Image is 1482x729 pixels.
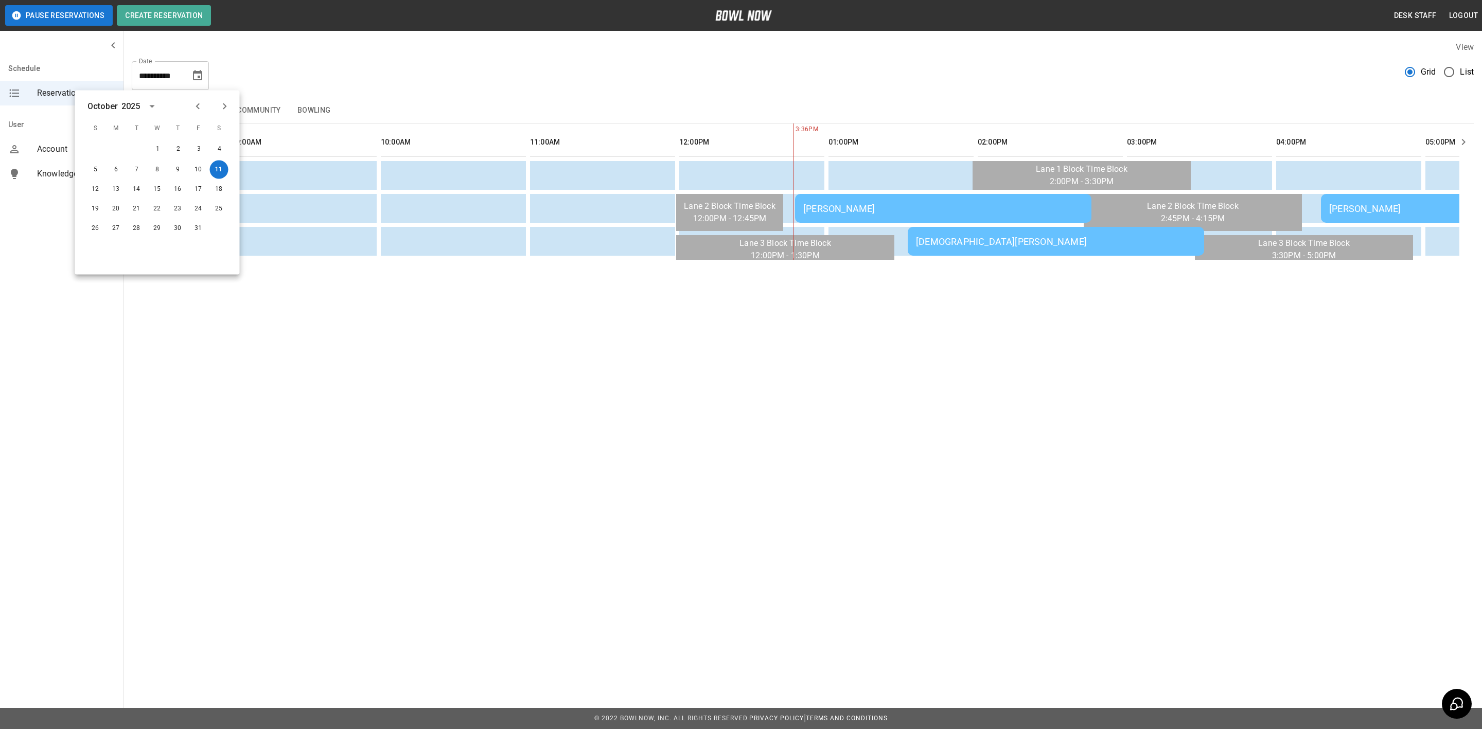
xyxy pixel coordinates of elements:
[169,161,187,179] button: Oct 9, 2025
[1421,66,1436,78] span: Grid
[1460,66,1474,78] span: List
[530,128,675,157] th: 11:00AM
[189,118,208,139] span: F
[806,715,888,722] a: Terms and Conditions
[117,5,211,26] button: Create Reservation
[210,140,229,158] button: Oct 4, 2025
[128,118,146,139] span: T
[1456,42,1474,52] label: View
[169,140,188,158] button: Oct 2, 2025
[107,161,126,179] button: Oct 6, 2025
[86,118,105,139] span: S
[216,98,234,115] button: Next month
[289,98,339,123] button: Bowling
[37,168,115,180] span: Knowledge Base
[189,200,208,218] button: Oct 24, 2025
[5,5,113,26] button: Pause Reservations
[210,180,228,199] button: Oct 18, 2025
[86,200,105,218] button: Oct 19, 2025
[87,100,118,113] div: October
[107,118,126,139] span: M
[189,219,208,238] button: Oct 31, 2025
[86,161,105,179] button: Oct 5, 2025
[793,125,796,135] span: 3:36PM
[210,118,228,139] span: S
[37,143,115,155] span: Account
[86,219,105,238] button: Oct 26, 2025
[143,98,161,115] button: calendar view is open, switch to year view
[189,180,208,199] button: Oct 17, 2025
[148,200,167,218] button: Oct 22, 2025
[128,180,146,199] button: Oct 14, 2025
[37,87,115,99] span: Reservations
[107,200,126,218] button: Oct 20, 2025
[169,200,187,218] button: Oct 23, 2025
[187,65,208,86] button: Choose date, selected date is Oct 11, 2025
[121,100,140,113] div: 2025
[189,161,208,179] button: Oct 10, 2025
[749,715,804,722] a: Privacy Policy
[679,128,824,157] th: 12:00PM
[128,200,146,218] button: Oct 21, 2025
[128,161,146,179] button: Oct 7, 2025
[715,10,772,21] img: logo
[107,219,126,238] button: Oct 27, 2025
[169,118,187,139] span: T
[169,180,187,199] button: Oct 16, 2025
[916,236,1196,247] div: [DEMOGRAPHIC_DATA][PERSON_NAME]
[232,128,377,157] th: 09:00AM
[149,140,167,158] button: Oct 1, 2025
[107,180,126,199] button: Oct 13, 2025
[1390,6,1441,25] button: Desk Staff
[132,98,1474,123] div: inventory tabs
[381,128,526,157] th: 10:00AM
[128,219,146,238] button: Oct 28, 2025
[148,161,167,179] button: Oct 8, 2025
[148,219,167,238] button: Oct 29, 2025
[148,180,167,199] button: Oct 15, 2025
[210,200,228,218] button: Oct 25, 2025
[210,161,228,179] button: Oct 11, 2025
[594,715,749,722] span: © 2022 BowlNow, Inc. All Rights Reserved.
[169,219,187,238] button: Oct 30, 2025
[190,140,208,158] button: Oct 3, 2025
[148,118,167,139] span: W
[228,98,289,123] button: Community
[1445,6,1482,25] button: Logout
[86,180,105,199] button: Oct 12, 2025
[189,98,207,115] button: Previous month
[803,203,1083,214] div: [PERSON_NAME]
